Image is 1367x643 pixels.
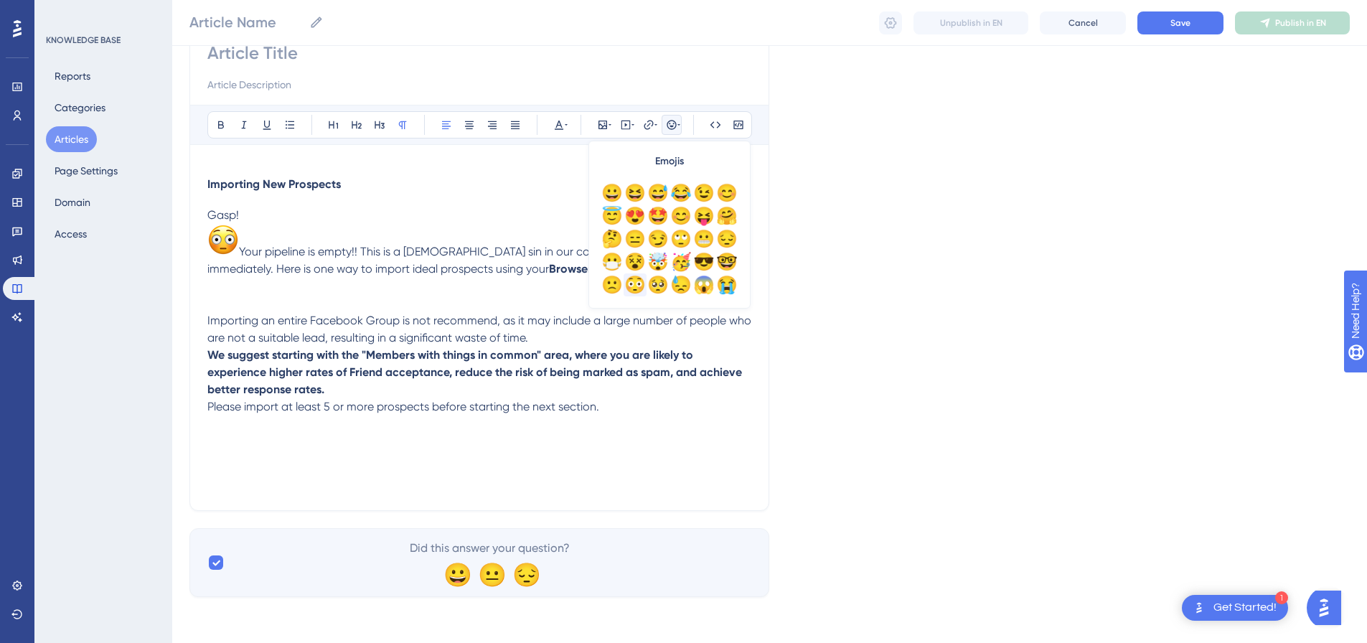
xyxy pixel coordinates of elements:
div: 😊 [670,205,692,227]
span: Emojis [655,153,684,170]
input: Article Title [207,42,751,65]
div: 1 [1275,591,1288,604]
div: 😱 [692,273,715,296]
div: 😐 [478,563,501,586]
div: 😑 [624,227,647,250]
div: 😂 [670,182,692,205]
div: 🥳 [670,250,692,273]
div: 😓 [670,273,692,296]
div: 😎 [692,250,715,273]
div: 😷 [601,250,624,273]
button: Cancel [1040,11,1126,34]
strong: We suggest starting with the "Members with things in common" area, where you are likely to experi... [207,348,745,396]
div: 😉 [692,182,715,205]
div: 😏 [647,227,670,250]
div: Get Started! [1213,600,1277,616]
button: Reports [46,63,99,89]
button: Publish in EN [1235,11,1350,34]
img: launcher-image-alternative-text [1190,599,1208,616]
div: 🤓 [715,250,738,273]
div: 🤗 [715,205,738,227]
div: 🙄 [670,227,692,250]
div: 😆 [624,182,647,205]
span: Gasp! [207,208,239,222]
button: Unpublish in EN [913,11,1028,34]
button: Save [1137,11,1223,34]
button: Domain [46,189,99,215]
span: Your pipeline is empty!! This is a [DEMOGRAPHIC_DATA] sin in our community. So let’s fill it imme... [207,245,702,276]
div: Open Get Started! checklist, remaining modules: 1 [1182,595,1288,621]
div: 🤩 [647,205,670,227]
span: Did this answer your question? [410,540,570,557]
span: Please import at least 5 or more prospects before starting the next section. [207,400,599,413]
div: 🤯 [647,250,670,273]
span: Save [1170,17,1190,29]
div: 😝 [692,205,715,227]
iframe: UserGuiding AI Assistant Launcher [1307,586,1350,629]
span: Need Help? [34,4,90,21]
div: 😔 [715,227,738,250]
span: Importing an entire Facebook Group is not recommend, as it may include a large number of people w... [207,314,754,344]
div: 😀 [601,182,624,205]
div: 😭 [715,273,738,296]
div: 🙁 [601,273,624,296]
div: KNOWLEDGE BASE [46,34,121,46]
div: 😀 [443,563,466,586]
div: 😔 [512,563,535,586]
button: Access [46,221,95,247]
input: Article Name [189,12,304,32]
strong: Importing New Prospects [207,177,341,191]
span: Unpublish in EN [940,17,1002,29]
div: 😍 [624,205,647,227]
button: Articles [46,126,97,152]
span: Cancel [1068,17,1098,29]
input: Article Description [207,76,751,93]
button: Page Settings [46,158,126,184]
strong: Browser extension [549,262,646,276]
div: 😬 [692,227,715,250]
div: 😊 [715,182,738,205]
div: 😳 [624,273,647,296]
button: Categories [46,95,114,121]
div: 😅 [647,182,670,205]
div: 🤔 [601,227,624,250]
span: Publish in EN [1275,17,1326,29]
div: 😇 [601,205,624,227]
div: 🥺 [647,273,670,296]
div: 😵 [624,250,647,273]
